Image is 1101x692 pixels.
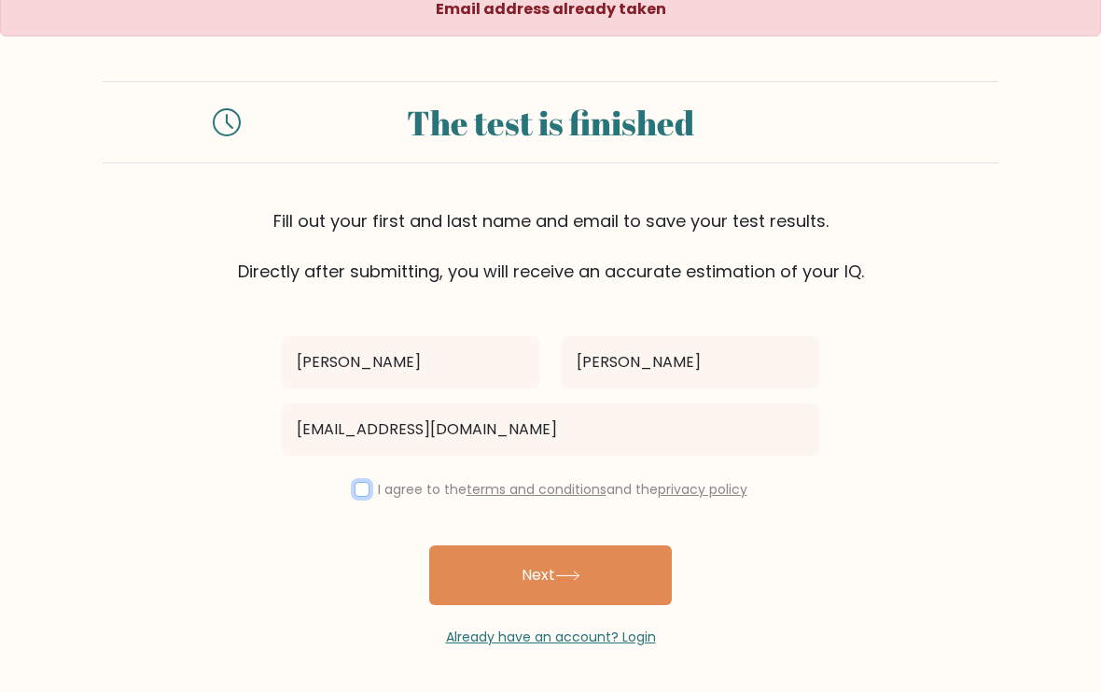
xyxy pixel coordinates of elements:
input: Last name [562,336,819,388]
div: The test is finished [263,97,838,148]
input: Email [282,403,819,456]
a: Already have an account? Login [446,628,656,646]
div: Fill out your first and last name and email to save your test results. Directly after submitting,... [103,208,998,284]
a: terms and conditions [467,480,606,499]
label: I agree to the and the [378,480,747,499]
button: Next [429,545,672,605]
a: privacy policy [658,480,747,499]
input: First name [282,336,539,388]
